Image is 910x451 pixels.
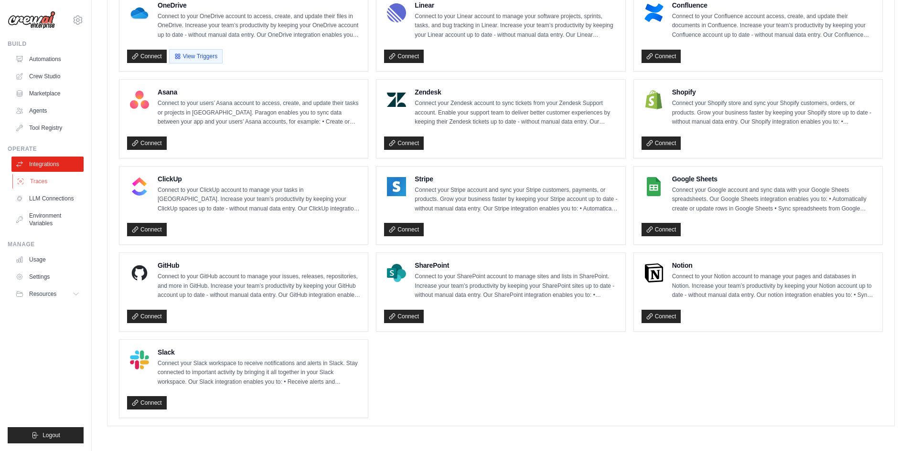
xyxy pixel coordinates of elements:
[43,431,60,439] span: Logout
[672,12,875,40] p: Connect to your Confluence account access, create, and update their documents in Confluence. Incr...
[415,99,617,127] p: Connect your Zendesk account to sync tickets from your Zendesk Support account. Enable your suppo...
[672,272,875,300] p: Connect to your Notion account to manage your pages and databases in Notion. Increase your team’s...
[11,208,84,231] a: Environment Variables
[127,136,167,150] a: Connect
[11,269,84,284] a: Settings
[158,359,360,387] p: Connect your Slack workspace to receive notifications and alerts in Slack. Stay connected to impo...
[11,157,84,172] a: Integrations
[130,177,149,196] img: ClickUp Logo
[11,286,84,302] button: Resources
[384,50,424,63] a: Connect
[642,50,681,63] a: Connect
[29,290,56,298] span: Resources
[158,261,360,270] h4: GitHub
[158,87,360,97] h4: Asana
[644,263,664,283] img: Notion Logo
[127,310,167,323] a: Connect
[672,174,875,184] h4: Google Sheets
[8,241,84,248] div: Manage
[130,350,149,369] img: Slack Logo
[642,136,681,150] a: Connect
[8,11,55,29] img: Logo
[127,396,167,409] a: Connect
[672,87,875,97] h4: Shopify
[158,12,360,40] p: Connect to your OneDrive account to access, create, and update their files in OneDrive. Increase ...
[158,272,360,300] p: Connect to your GitHub account to manage your issues, releases, repositories, and more in GitHub....
[8,427,84,443] button: Logout
[415,0,617,10] h4: Linear
[672,261,875,270] h4: Notion
[415,261,617,270] h4: SharePoint
[158,174,360,184] h4: ClickUp
[387,177,406,196] img: Stripe Logo
[130,90,149,109] img: Asana Logo
[130,263,149,283] img: GitHub Logo
[387,3,406,22] img: Linear Logo
[387,90,406,109] img: Zendesk Logo
[11,120,84,136] a: Tool Registry
[11,86,84,101] a: Marketplace
[644,90,664,109] img: Shopify Logo
[415,186,617,214] p: Connect your Stripe account and sync your Stripe customers, payments, or products. Grow your busi...
[415,272,617,300] p: Connect to your SharePoint account to manage sites and lists in SharePoint. Increase your team’s ...
[169,49,223,63] button: View Triggers
[11,191,84,206] a: LLM Connections
[158,0,360,10] h4: OneDrive
[158,99,360,127] p: Connect to your users’ Asana account to access, create, and update their tasks or projects in [GE...
[672,99,875,127] p: Connect your Shopify store and sync your Shopify customers, orders, or products. Grow your busine...
[11,103,84,118] a: Agents
[8,40,84,48] div: Build
[11,69,84,84] a: Crew Studio
[415,174,617,184] h4: Stripe
[158,186,360,214] p: Connect to your ClickUp account to manage your tasks in [GEOGRAPHIC_DATA]. Increase your team’s p...
[11,52,84,67] a: Automations
[127,223,167,236] a: Connect
[158,347,360,357] h4: Slack
[387,263,406,283] img: SharePoint Logo
[415,12,617,40] p: Connect to your Linear account to manage your software projects, sprints, tasks, and bug tracking...
[642,223,681,236] a: Connect
[644,3,664,22] img: Confluence Logo
[12,174,85,189] a: Traces
[644,177,664,196] img: Google Sheets Logo
[384,136,424,150] a: Connect
[8,145,84,153] div: Operate
[127,50,167,63] a: Connect
[384,223,424,236] a: Connect
[672,0,875,10] h4: Confluence
[642,310,681,323] a: Connect
[130,3,149,22] img: OneDrive Logo
[11,252,84,267] a: Usage
[384,310,424,323] a: Connect
[415,87,617,97] h4: Zendesk
[672,186,875,214] p: Connect your Google account and sync data with your Google Sheets spreadsheets. Our Google Sheets...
